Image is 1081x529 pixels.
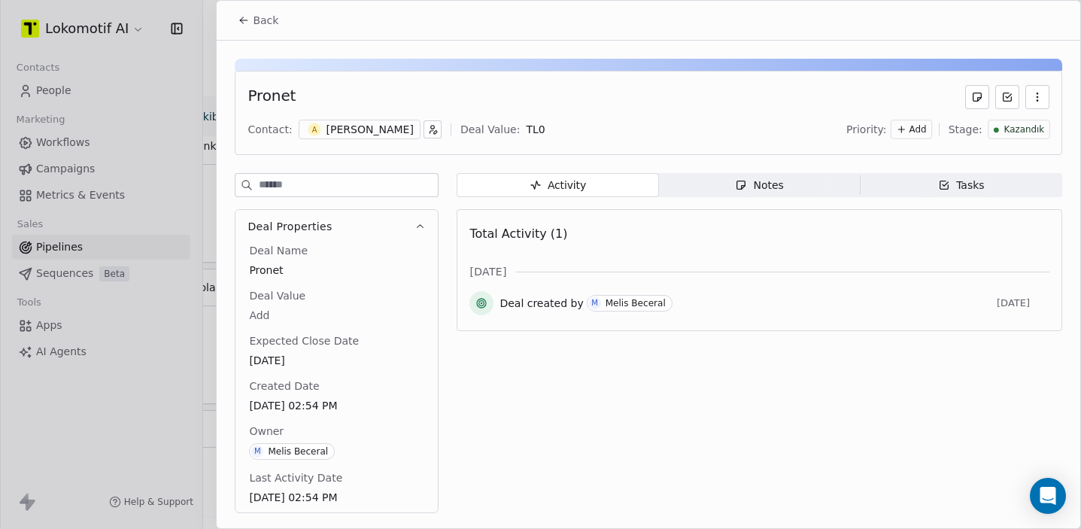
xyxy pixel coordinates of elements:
span: Deal Properties [247,219,332,234]
div: M [254,445,261,458]
div: Contact: [247,122,292,137]
span: Deal Value [246,288,308,303]
span: [DATE] 02:54 PM [249,490,424,505]
div: Deal Properties [235,243,438,512]
div: Deal Value: [460,122,520,137]
div: Open Intercom Messenger [1030,478,1066,514]
span: [DATE] [249,353,424,368]
span: Created Date [246,379,322,394]
div: Tasks [938,178,985,193]
div: Notes [735,178,783,193]
span: Total Activity (1) [469,226,567,241]
span: Deal Name [246,243,311,258]
span: Add [909,123,926,136]
span: Stage: [949,122,982,137]
button: Back [229,7,287,34]
span: [DATE] [997,297,1049,309]
span: Deal created by [500,296,583,311]
div: M [591,297,598,309]
span: Priority: [846,122,887,137]
span: A [308,123,320,136]
div: [PERSON_NAME] [326,122,414,137]
span: [DATE] [469,264,506,279]
span: Pronet [249,263,424,278]
span: Kazandık [1004,123,1044,136]
span: Last Activity Date [246,470,345,485]
span: Back [253,13,278,28]
div: Melis Beceral [268,446,328,457]
span: [DATE] 02:54 PM [249,398,424,413]
div: Pronet [247,85,296,109]
button: Deal Properties [235,210,438,243]
span: Owner [246,424,287,439]
span: TL 0 [526,123,545,135]
div: Melis Beceral [606,298,666,309]
span: Expected Close Date [246,333,362,348]
span: Add [249,308,424,323]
